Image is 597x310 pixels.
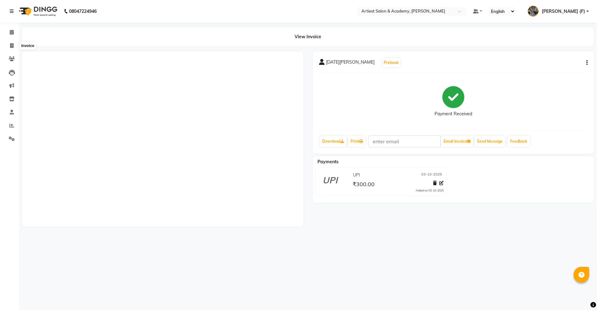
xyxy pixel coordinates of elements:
[348,136,365,147] a: Print
[416,188,444,193] div: Added on 03-10-2025
[571,285,591,304] iframe: chat widget
[474,136,505,147] button: Send Message
[353,181,375,189] span: ₹300.00
[22,27,594,46] div: View Invoice
[528,6,539,17] img: CHANCHAL (F)
[20,42,36,50] div: Invoice
[434,111,472,117] div: Payment Received
[542,8,585,15] span: [PERSON_NAME] (F)
[508,136,530,147] a: Feedback
[441,136,473,147] button: Email Invoice
[69,3,97,20] b: 08047224946
[382,58,400,67] button: Prebook
[369,135,441,147] input: enter email
[326,59,375,68] span: [DATE][PERSON_NAME]
[320,136,347,147] a: Download
[421,172,442,178] span: 03-10-2025
[353,172,360,178] span: UPI
[16,3,59,20] img: logo
[317,159,338,165] span: Payments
